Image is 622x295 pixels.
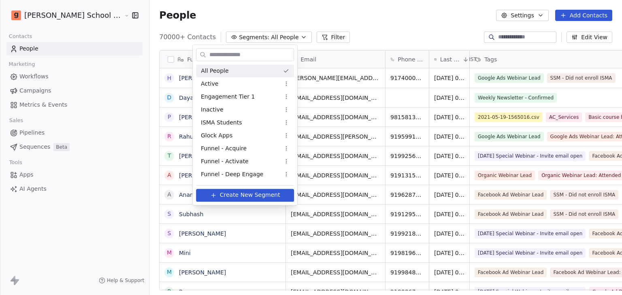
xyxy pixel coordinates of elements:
span: Create New Segment [220,191,280,199]
span: Funnel - Activate [201,157,249,166]
span: All People [201,67,228,75]
span: Inactive [201,105,224,114]
span: ISMA Students [201,118,242,127]
span: Glock Apps [201,131,232,140]
span: Funnel - Deep Engage [201,170,263,179]
span: Funnel - Acquire [201,144,247,153]
span: Engagement Tier 1 [201,93,255,101]
span: Active [201,80,218,88]
button: Create New Segment [196,189,294,202]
